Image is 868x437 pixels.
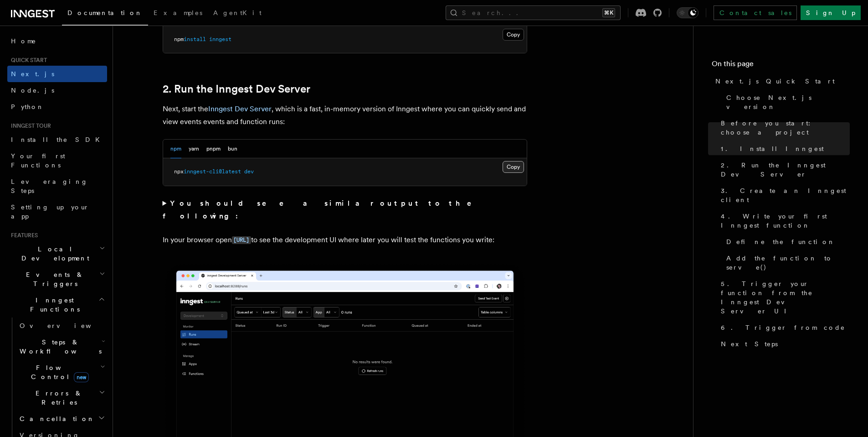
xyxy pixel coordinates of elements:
span: Next Steps [721,339,778,349]
span: Inngest tour [7,122,51,130]
button: Flow Controlnew [16,359,107,385]
a: 4. Write your first Inngest function [717,208,850,234]
a: Choose Next.js version [723,89,850,115]
span: 6. Trigger from code [721,323,845,332]
summary: You should see a similar output to the following: [163,197,527,223]
a: Documentation [62,3,148,26]
span: Choose Next.js version [726,93,850,111]
span: Overview [20,322,113,329]
span: new [74,372,89,382]
button: Copy [503,29,524,41]
button: pnpm [206,140,221,158]
span: 1. Install Inngest [721,144,824,153]
p: In your browser open to see the development UI where later you will test the functions you write: [163,234,527,247]
button: Local Development [7,241,107,266]
span: npx [174,168,184,175]
a: AgentKit [208,3,267,25]
a: Node.js [7,82,107,99]
span: dev [244,168,254,175]
a: Leveraging Steps [7,173,107,199]
span: Setting up your app [11,203,89,220]
h4: On this page [712,58,850,73]
span: 2. Run the Inngest Dev Server [721,161,850,179]
span: inngest-cli@latest [184,168,241,175]
span: Local Development [7,245,99,263]
button: Toggle dark mode [677,7,699,18]
span: Leveraging Steps [11,178,88,194]
span: Python [11,103,44,110]
span: Next.js Quick Start [715,77,835,86]
span: Install the SDK [11,136,105,143]
span: npm [174,36,184,42]
button: npm [170,140,181,158]
a: Next.js Quick Start [712,73,850,89]
a: Next.js [7,66,107,82]
button: Events & Triggers [7,266,107,292]
span: Flow Control [16,363,100,381]
a: 5. Trigger your function from the Inngest Dev Server UI [717,276,850,319]
a: Overview [16,317,107,334]
button: Steps & Workflows [16,334,107,359]
span: Events & Triggers [7,270,99,288]
a: Examples [148,3,208,25]
a: [URL] [232,235,251,244]
span: Before you start: choose a project [721,119,850,137]
a: Add the function to serve() [723,250,850,276]
span: Next.js [11,70,54,78]
button: Cancellation [16,411,107,427]
span: Home [11,36,36,46]
span: Inngest Functions [7,296,98,314]
span: 5. Trigger your function from the Inngest Dev Server UI [721,279,850,316]
button: Copy [503,161,524,173]
a: Contact sales [714,5,797,20]
span: Documentation [67,9,143,16]
a: Define the function [723,234,850,250]
span: 4. Write your first Inngest function [721,212,850,230]
span: Node.js [11,87,54,94]
a: Install the SDK [7,131,107,148]
a: Your first Functions [7,148,107,173]
a: Inngest Dev Server [208,104,272,113]
span: install [184,36,206,42]
span: Steps & Workflows [16,338,102,356]
span: 3. Create an Inngest client [721,186,850,204]
span: inngest [209,36,231,42]
kbd: ⌘K [602,8,615,17]
a: Next Steps [717,336,850,352]
a: 2. Run the Inngest Dev Server [163,83,310,95]
button: Search...⌘K [446,5,621,20]
span: Define the function [726,237,835,246]
span: Errors & Retries [16,389,99,407]
a: 6. Trigger from code [717,319,850,336]
p: Next, start the , which is a fast, in-memory version of Inngest where you can quickly send and vi... [163,103,527,128]
a: Python [7,99,107,115]
span: AgentKit [213,9,262,16]
button: Errors & Retries [16,385,107,411]
span: Cancellation [16,414,95,423]
a: Before you start: choose a project [717,115,850,140]
span: Your first Functions [11,152,65,169]
button: bun [228,140,237,158]
span: Features [7,232,38,239]
span: Quick start [7,57,47,64]
span: Examples [154,9,202,16]
code: [URL] [232,236,251,244]
button: Inngest Functions [7,292,107,317]
a: Setting up your app [7,199,107,224]
button: yarn [189,140,199,158]
a: 1. Install Inngest [717,140,850,157]
a: Sign Up [801,5,861,20]
a: 2. Run the Inngest Dev Server [717,157,850,182]
span: Add the function to serve() [726,254,850,272]
strong: You should see a similar output to the following: [163,199,485,220]
a: 3. Create an Inngest client [717,182,850,208]
a: Home [7,33,107,49]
